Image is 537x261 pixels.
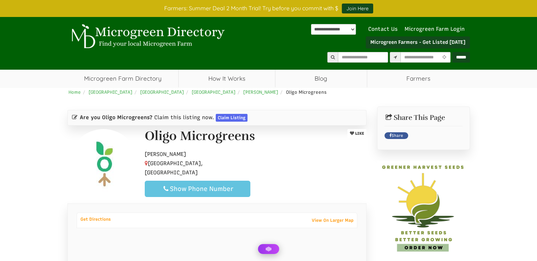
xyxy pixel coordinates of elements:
[216,114,247,122] a: Claim Listing
[354,131,364,136] span: LIKE
[342,4,373,13] a: Join Here
[286,89,327,95] span: Oligo Microgreens
[275,70,367,87] a: Blog
[365,26,401,32] a: Contact Us
[68,129,139,200] img: Contact Oligo Microgreens
[151,185,244,193] div: Show Phone Number
[145,151,186,157] span: [PERSON_NAME]
[192,89,235,95] a: [GEOGRAPHIC_DATA]
[243,89,278,95] a: [PERSON_NAME]
[62,4,475,13] div: Farmers: Summer Deal 2 Month Trial! Try before you commit with $
[80,114,153,121] span: Are you Oligo Microgreens?
[347,129,366,138] button: LIKE
[154,114,214,121] span: Claim this listing now.
[311,24,356,35] select: Language Translate Widget
[405,26,468,32] a: Microgreen Farm Login
[77,215,114,224] a: Get Directions
[384,114,463,122] h2: Share This Page
[68,89,81,95] a: Home
[308,215,357,225] a: View On Larger Map
[145,129,255,143] h1: Oligo Microgreens
[384,132,408,139] a: Share
[145,160,203,176] span: [GEOGRAPHIC_DATA], [GEOGRAPHIC_DATA]
[67,24,226,49] img: Microgreen Directory
[140,89,184,95] a: [GEOGRAPHIC_DATA]
[377,161,470,254] img: GREENER HARVEST SEEDS
[89,89,132,95] a: [GEOGRAPHIC_DATA]
[179,70,275,87] a: How It Works
[67,70,179,87] a: Microgreen Farm Directory
[311,24,356,35] div: Powered by
[367,70,470,87] span: Farmers
[366,36,470,48] a: Microgreen Farmers - Get Listed [DATE]
[441,55,448,60] i: Use Current Location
